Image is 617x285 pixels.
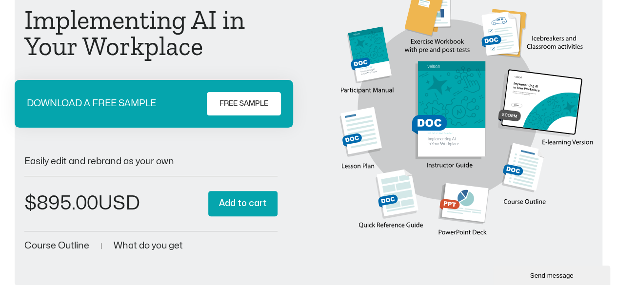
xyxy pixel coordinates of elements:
p: DOWNLOAD A FREE SAMPLE [27,99,156,108]
span: $ [24,194,37,213]
a: FREE SAMPLE [207,92,281,115]
span: FREE SAMPLE [219,98,268,110]
iframe: chat widget [493,264,612,285]
bdi: 895.00 [24,194,98,213]
a: What do you get [114,241,183,250]
button: Add to cart [208,191,278,217]
a: Course Outline [24,241,89,250]
p: Easily edit and rebrand as your own [24,157,278,166]
h1: Implementing AI in Your Workplace [24,7,278,59]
